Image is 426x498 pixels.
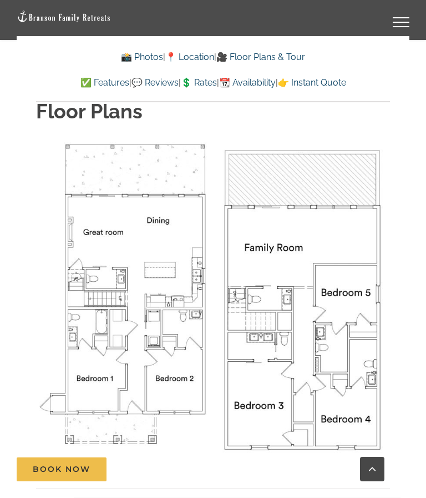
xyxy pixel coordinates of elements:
a: Book Now [17,457,106,481]
a: 📆 Availability [219,77,276,88]
span: Book Now [33,465,90,474]
a: 👉 Instant Quote [278,77,346,88]
a: Toggle Menu [379,17,423,27]
a: 📍 Location [165,52,214,62]
a: Floor Plan [216,141,390,156]
a: 📸 Photos [121,52,163,62]
a: 💬 Reviews [131,77,179,88]
img: Floor Plan [36,139,210,449]
p: | | [36,50,389,64]
a: ✅ Features [80,77,129,88]
img: Branson Family Retreats Logo [17,10,111,23]
a: 💲 Rates [181,77,217,88]
p: | | | | [36,76,389,90]
img: Floor Plan [216,139,390,461]
a: Floor Plan [36,141,210,156]
strong: Floor Plans [36,99,143,123]
a: 🎥 Floor Plans & Tour [216,52,305,62]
